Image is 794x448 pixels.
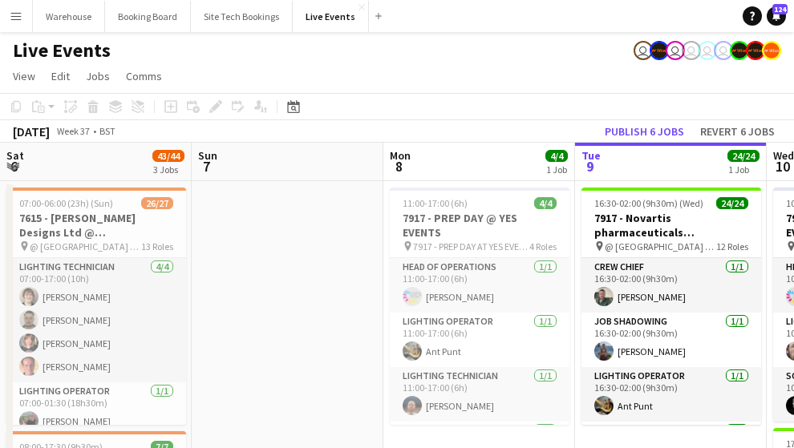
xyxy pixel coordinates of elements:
[694,121,781,142] button: Revert 6 jobs
[152,150,184,162] span: 43/44
[534,197,557,209] span: 4/4
[53,125,93,137] span: Week 37
[746,41,765,60] app-user-avatar: Production Managers
[141,197,173,209] span: 26/27
[598,121,691,142] button: Publish 6 jobs
[13,69,35,83] span: View
[581,367,761,422] app-card-role: Lighting Operator1/116:30-02:00 (9h30m)Ant Punt
[581,258,761,313] app-card-role: Crew Chief1/116:30-02:00 (9h30m)[PERSON_NAME]
[529,240,557,252] span: 4 Roles
[13,38,111,63] h1: Live Events
[650,41,669,60] app-user-avatar: Production Managers
[105,1,191,32] button: Booking Board
[390,188,569,425] app-job-card: 11:00-17:00 (6h)4/47917 - PREP DAY @ YES EVENTS 7917 - PREP DAY AT YES EVENTS4 RolesHead of Opera...
[390,211,569,240] h3: 7917 - PREP DAY @ YES EVENTS
[120,66,168,87] a: Comms
[730,41,749,60] app-user-avatar: Production Managers
[728,163,759,176] div: 1 Job
[99,125,115,137] div: BST
[581,211,761,240] h3: 7917 - Novartis pharmaceuticals Corporation @ [GEOGRAPHIC_DATA]
[771,157,794,176] span: 10
[698,41,717,60] app-user-avatar: Ollie Rolfe
[716,197,748,209] span: 24/24
[579,157,601,176] span: 9
[51,69,70,83] span: Edit
[634,41,653,60] app-user-avatar: Andrew Gorman
[773,148,794,163] span: Wed
[6,258,186,382] app-card-role: Lighting Technician4/407:00-17:00 (10h)[PERSON_NAME][PERSON_NAME][PERSON_NAME][PERSON_NAME]
[390,148,411,163] span: Mon
[126,69,162,83] span: Comms
[6,148,24,163] span: Sat
[6,188,186,425] app-job-card: 07:00-06:00 (23h) (Sun)26/277615 - [PERSON_NAME] Designs Ltd @ [GEOGRAPHIC_DATA] @ [GEOGRAPHIC_DA...
[387,157,411,176] span: 8
[390,258,569,313] app-card-role: Head of Operations1/111:00-17:00 (6h)[PERSON_NAME]
[79,66,116,87] a: Jobs
[581,148,601,163] span: Tue
[6,211,186,240] h3: 7615 - [PERSON_NAME] Designs Ltd @ [GEOGRAPHIC_DATA]
[13,123,50,139] div: [DATE]
[141,240,173,252] span: 13 Roles
[666,41,685,60] app-user-avatar: Eden Hopkins
[33,1,105,32] button: Warehouse
[714,41,733,60] app-user-avatar: Nadia Addada
[772,4,788,14] span: 124
[6,382,186,437] app-card-role: Lighting Operator1/107:00-01:30 (18h30m)[PERSON_NAME]
[45,66,76,87] a: Edit
[581,313,761,367] app-card-role: Job Shadowing1/116:30-02:00 (9h30m)[PERSON_NAME]
[293,1,369,32] button: Live Events
[390,367,569,422] app-card-role: Lighting Technician1/111:00-17:00 (6h)[PERSON_NAME]
[605,240,716,252] span: @ [GEOGRAPHIC_DATA] - 7917
[30,240,141,252] span: @ [GEOGRAPHIC_DATA] - 7615
[390,313,569,367] app-card-role: Lighting Operator1/111:00-17:00 (6h)Ant Punt
[727,150,760,162] span: 24/24
[196,157,217,176] span: 7
[86,69,110,83] span: Jobs
[413,240,529,252] span: 7917 - PREP DAY AT YES EVENTS
[198,148,217,163] span: Sun
[762,41,781,60] app-user-avatar: Alex Gill
[545,150,568,162] span: 4/4
[767,6,786,26] a: 124
[191,1,293,32] button: Site Tech Bookings
[594,197,703,209] span: 16:30-02:00 (9h30m) (Wed)
[153,163,184,176] div: 3 Jobs
[716,240,748,252] span: 12 Roles
[403,197,468,209] span: 11:00-17:00 (6h)
[682,41,701,60] app-user-avatar: Technical Department
[19,197,113,209] span: 07:00-06:00 (23h) (Sun)
[6,66,42,87] a: View
[4,157,24,176] span: 6
[546,163,567,176] div: 1 Job
[581,188,761,425] app-job-card: 16:30-02:00 (9h30m) (Wed)24/247917 - Novartis pharmaceuticals Corporation @ [GEOGRAPHIC_DATA] @ [...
